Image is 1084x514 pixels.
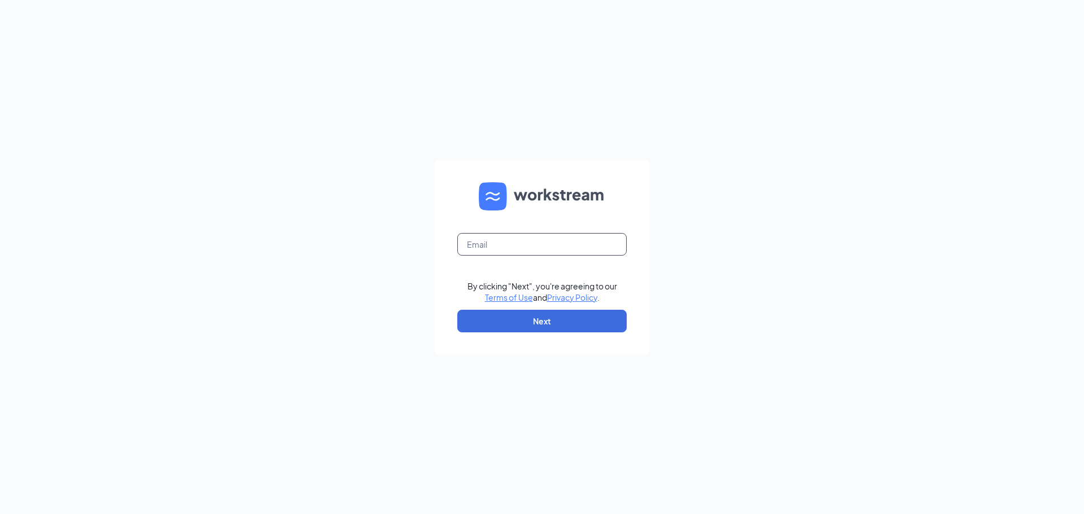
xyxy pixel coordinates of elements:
[547,292,597,302] a: Privacy Policy
[479,182,605,210] img: WS logo and Workstream text
[457,233,627,256] input: Email
[467,280,617,303] div: By clicking "Next", you're agreeing to our and .
[457,310,627,332] button: Next
[485,292,533,302] a: Terms of Use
